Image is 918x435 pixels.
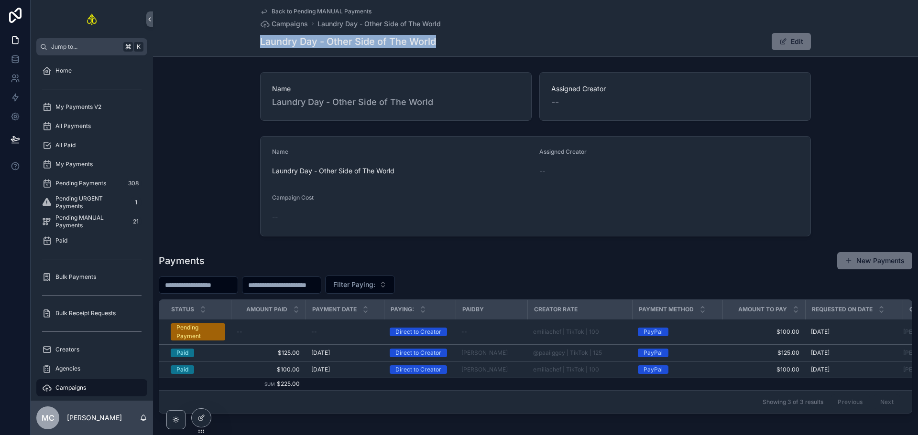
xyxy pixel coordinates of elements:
span: [DATE] [811,349,830,357]
span: Campaigns [55,384,86,392]
a: Bulk Payments [36,268,147,286]
a: Laundry Day - Other Side of The World [317,19,441,29]
div: PayPal [644,365,663,374]
a: emiliachef | TikTok | 100 [533,366,626,373]
a: Direct to Creator [390,328,450,336]
span: All Payments [55,122,91,130]
span: Amount Paid [246,306,287,313]
span: Showing 3 of 3 results [763,398,823,406]
span: [DATE] [311,349,330,357]
span: Creators [55,346,79,353]
a: My Payments V2 [36,98,147,116]
button: Jump to...K [36,38,147,55]
span: My Payments V2 [55,103,101,111]
button: Select Button [325,276,395,294]
a: [DATE] [811,328,897,336]
span: Requested On Date [812,306,873,313]
span: [PERSON_NAME] [461,366,508,373]
span: [DATE] [311,366,330,373]
a: PayPal [638,328,717,336]
span: -- [237,328,242,336]
span: Campaign Cost [272,194,314,201]
span: -- [272,212,278,222]
a: [PERSON_NAME] [461,349,508,357]
span: Name [272,148,288,155]
span: Laundry Day - Other Side of The World [272,95,520,109]
span: Pending MANUAL Payments [55,214,126,229]
a: [DATE] [311,349,378,357]
a: Bulk Receipt Requests [36,305,147,322]
a: Campaigns [260,19,308,29]
a: -- [237,328,300,336]
span: [DATE] [811,328,830,336]
span: Assigned Creator [539,148,587,155]
a: Paid [171,365,225,374]
div: Pending Payment [176,323,219,340]
a: [PERSON_NAME] [461,366,522,373]
a: emiliachef | TikTok | 100 [533,366,599,373]
div: 308 [125,178,142,189]
div: 1 [130,197,142,208]
a: Paid [171,349,225,357]
span: Creator Rate [534,306,578,313]
div: Direct to Creator [395,349,441,357]
span: Bulk Payments [55,273,96,281]
button: Edit [772,33,811,50]
div: Paid [176,349,188,357]
a: @paaiiggey | TikTok | 125 [533,349,626,357]
a: Campaigns [36,379,147,396]
a: $125.00 [728,349,799,357]
span: $100.00 [237,366,300,373]
a: @paaiiggey | TikTok | 125 [533,349,602,357]
a: $100.00 [728,328,799,336]
span: MC [42,412,55,424]
span: $225.00 [277,380,300,387]
a: [PERSON_NAME] [461,349,522,357]
a: Back to Pending MANUAL Payments [260,8,372,15]
a: Agencies [36,360,147,377]
a: [DATE] [811,349,897,357]
a: Paid [36,232,147,249]
span: PaidBy [462,306,484,313]
span: Agencies [55,365,80,372]
span: Bulk Receipt Requests [55,309,116,317]
span: Back to Pending MANUAL Payments [272,8,372,15]
div: 21 [130,216,142,227]
div: Paid [176,365,188,374]
a: emiliachef | TikTok | 100 [533,328,599,336]
div: PayPal [644,328,663,336]
span: Status [171,306,194,313]
a: All Paid [36,137,147,154]
a: $125.00 [237,349,300,357]
span: Payment Method [639,306,694,313]
a: Pending URGENT Payments1 [36,194,147,211]
a: Creators [36,341,147,358]
img: App logo [86,11,98,27]
span: Filter Paying: [333,280,375,289]
div: Direct to Creator [395,328,441,336]
span: Jump to... [51,43,120,51]
button: New Payments [837,252,912,269]
span: Campaigns [272,19,308,29]
span: -- [461,328,467,336]
a: Pending Payments308 [36,175,147,192]
a: Pending Payment [171,323,225,340]
span: Payment Date [312,306,357,313]
span: Amount To Pay [738,306,787,313]
a: All Payments [36,117,147,135]
div: Direct to Creator [395,365,441,374]
span: -- [551,95,559,109]
span: Assigned Creator [551,84,799,94]
span: -- [539,166,545,176]
span: -- [311,328,317,336]
span: Paid [55,237,67,244]
a: -- [461,328,522,336]
a: [DATE] [311,366,378,373]
a: My Payments [36,156,147,173]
